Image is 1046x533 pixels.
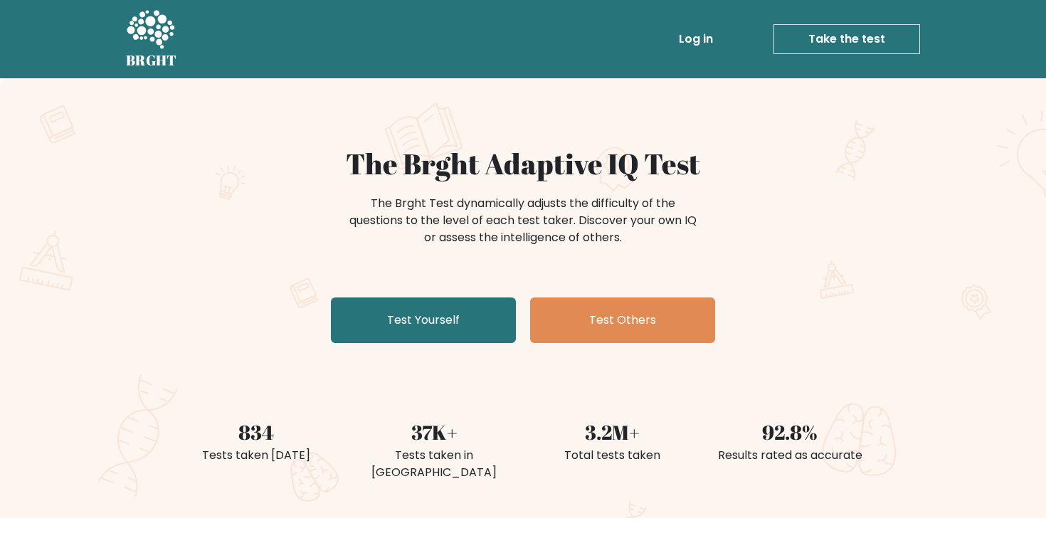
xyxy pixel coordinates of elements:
[709,417,870,447] div: 92.8%
[532,417,692,447] div: 3.2M+
[176,147,870,181] h1: The Brght Adaptive IQ Test
[176,447,337,464] div: Tests taken [DATE]
[345,195,701,246] div: The Brght Test dynamically adjusts the difficulty of the questions to the level of each test take...
[673,25,719,53] a: Log in
[176,417,337,447] div: 834
[530,297,715,343] a: Test Others
[126,6,177,73] a: BRGHT
[773,24,920,54] a: Take the test
[709,447,870,464] div: Results rated as accurate
[532,447,692,464] div: Total tests taken
[354,447,514,481] div: Tests taken in [GEOGRAPHIC_DATA]
[126,52,177,69] h5: BRGHT
[354,417,514,447] div: 37K+
[331,297,516,343] a: Test Yourself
